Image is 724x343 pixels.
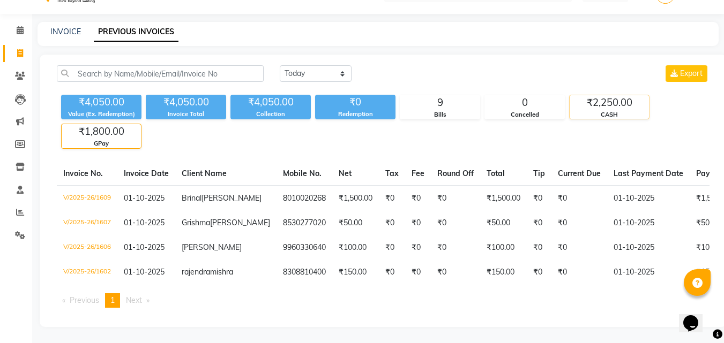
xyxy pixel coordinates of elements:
a: PREVIOUS INVOICES [94,22,178,42]
td: ₹50.00 [480,211,527,235]
td: V/2025-26/1606 [57,235,117,260]
span: 01-10-2025 [124,218,165,227]
td: ₹50.00 [332,211,379,235]
div: GPay [62,139,141,148]
span: [PERSON_NAME] [210,218,270,227]
span: rajendra [182,267,210,277]
div: ₹1,800.00 [62,124,141,139]
span: Total [487,169,505,178]
span: Mobile No. [283,169,322,178]
span: 01-10-2025 [124,267,165,277]
td: ₹150.00 [332,260,379,285]
td: ₹0 [431,211,480,235]
span: mishra [210,267,233,277]
div: Collection [230,110,311,119]
span: [PERSON_NAME] [201,193,262,203]
td: ₹0 [405,186,431,211]
span: Invoice Date [124,169,169,178]
td: ₹0 [379,211,405,235]
span: Next [126,295,142,305]
td: 9960330640 [277,235,332,260]
td: 8530277020 [277,211,332,235]
td: ₹0 [527,260,551,285]
td: ₹0 [551,186,607,211]
td: ₹0 [405,211,431,235]
td: ₹0 [527,186,551,211]
td: ₹100.00 [480,235,527,260]
span: Round Off [437,169,474,178]
td: ₹0 [527,211,551,235]
span: [PERSON_NAME] [182,242,242,252]
div: 9 [400,95,480,110]
div: ₹4,050.00 [61,95,141,110]
span: Fee [412,169,424,178]
td: V/2025-26/1602 [57,260,117,285]
td: ₹0 [431,235,480,260]
td: ₹0 [431,186,480,211]
td: 8308810400 [277,260,332,285]
td: ₹0 [379,235,405,260]
td: ₹0 [527,235,551,260]
td: ₹0 [431,260,480,285]
span: Brinal [182,193,201,203]
td: ₹0 [379,260,405,285]
td: ₹0 [405,260,431,285]
div: CASH [570,110,649,119]
div: 0 [485,95,564,110]
span: Previous [70,295,99,305]
td: ₹1,500.00 [332,186,379,211]
div: Bills [400,110,480,119]
div: Value (Ex. Redemption) [61,110,141,119]
div: ₹4,050.00 [230,95,311,110]
div: Redemption [315,110,395,119]
td: ₹1,500.00 [480,186,527,211]
td: 01-10-2025 [607,260,690,285]
div: Invoice Total [146,110,226,119]
span: Last Payment Date [614,169,683,178]
span: 1 [110,295,115,305]
span: Invoice No. [63,169,103,178]
span: Tip [533,169,545,178]
span: Tax [385,169,399,178]
span: Net [339,169,352,178]
div: ₹4,050.00 [146,95,226,110]
span: Export [680,68,703,78]
nav: Pagination [57,293,710,308]
td: V/2025-26/1607 [57,211,117,235]
span: 01-10-2025 [124,193,165,203]
td: ₹0 [405,235,431,260]
span: Grishma [182,218,210,227]
input: Search by Name/Mobile/Email/Invoice No [57,65,264,82]
td: ₹0 [379,186,405,211]
div: Cancelled [485,110,564,119]
button: Export [666,65,707,82]
td: ₹0 [551,235,607,260]
td: 01-10-2025 [607,235,690,260]
td: V/2025-26/1609 [57,186,117,211]
td: ₹0 [551,211,607,235]
span: Current Due [558,169,601,178]
td: 8010020268 [277,186,332,211]
a: INVOICE [50,27,81,36]
iframe: chat widget [679,300,713,332]
div: ₹0 [315,95,395,110]
div: ₹2,250.00 [570,95,649,110]
td: 01-10-2025 [607,211,690,235]
td: 01-10-2025 [607,186,690,211]
td: ₹0 [551,260,607,285]
td: ₹150.00 [480,260,527,285]
span: 01-10-2025 [124,242,165,252]
td: ₹100.00 [332,235,379,260]
span: Client Name [182,169,227,178]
